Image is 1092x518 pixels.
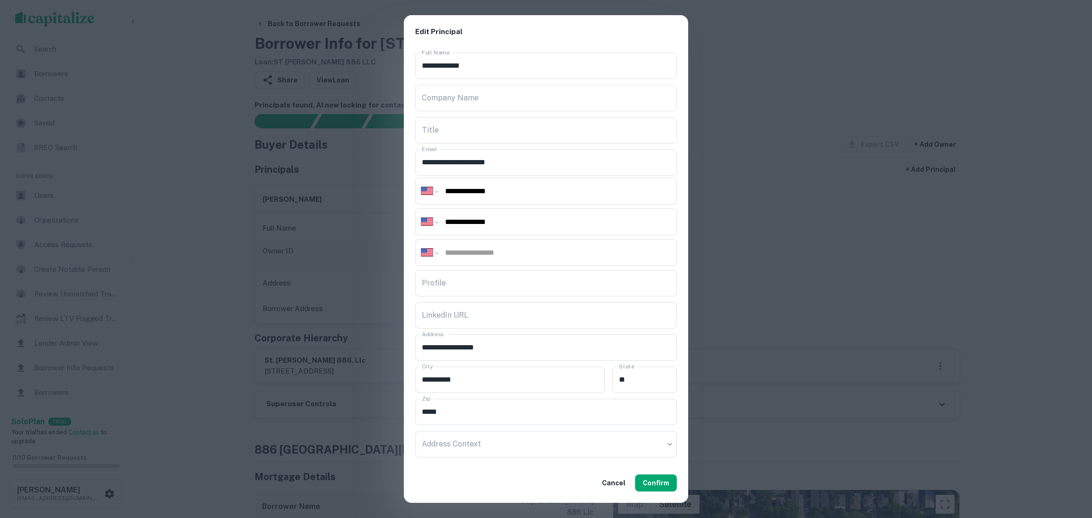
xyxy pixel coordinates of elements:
[422,362,433,370] label: City
[422,145,437,153] label: Email
[422,330,444,338] label: Address
[422,48,450,56] label: Full Name
[415,431,677,457] div: ​
[404,15,688,49] h2: Edit Principal
[1045,442,1092,488] iframe: Chat Widget
[598,474,629,491] button: Cancel
[422,394,430,402] label: Zip
[635,474,677,491] button: Confirm
[619,362,634,370] label: State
